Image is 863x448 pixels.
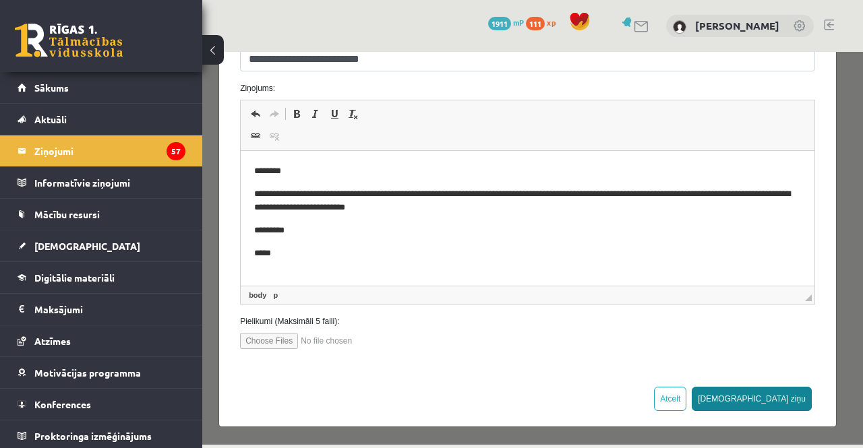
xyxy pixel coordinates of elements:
iframe: Bagātinātā teksta redaktors, wiswyg-editor-47433837053160-1758520794-524 [38,99,612,234]
a: Atcelt (vadīšanas taustiņš+Z) [44,53,63,71]
span: Proktoringa izmēģinājums [34,430,152,442]
a: Atkārtot (vadīšanas taustiņš+Y) [63,53,82,71]
legend: Maksājumi [34,294,185,325]
span: Sākums [34,82,69,94]
span: xp [547,17,556,28]
span: Mācību resursi [34,208,100,220]
legend: Ziņojumi [34,135,185,166]
a: [PERSON_NAME] [695,19,779,32]
a: Digitālie materiāli [18,262,185,293]
a: Treknraksts (vadīšanas taustiņš+B) [85,53,104,71]
span: Aktuāli [34,113,67,125]
a: Sākums [18,72,185,103]
span: 111 [526,17,545,30]
span: Mērogot [603,243,609,249]
a: Rīgas 1. Tālmācības vidusskola [15,24,123,57]
a: Atsaistīt [63,75,82,93]
span: Motivācijas programma [34,366,141,379]
a: [DEMOGRAPHIC_DATA] [18,230,185,261]
a: Motivācijas programma [18,357,185,388]
span: Konferences [34,398,91,410]
a: Maksājumi [18,294,185,325]
span: 1911 [488,17,511,30]
a: Slīpraksts (vadīšanas taustiņš+I) [104,53,123,71]
a: Atzīmes [18,325,185,356]
a: Noņemt stilus [142,53,160,71]
a: Pasvītrojums (vadīšanas taustiņš+U) [123,53,142,71]
button: Atcelt [452,335,484,359]
a: Mācību resursi [18,199,185,230]
label: Ziņojums: [28,30,623,42]
img: Tīna Tauriņa [673,20,686,34]
span: Digitālie materiāli [34,271,115,284]
span: mP [513,17,524,28]
a: body elements [44,237,67,249]
legend: Informatīvie ziņojumi [34,167,185,198]
label: Pielikumi (Maksimāli 5 faili): [28,263,623,276]
i: 57 [167,142,185,160]
a: Aktuāli [18,104,185,135]
a: p elements [68,237,78,249]
a: Ziņojumi57 [18,135,185,166]
a: 111 xp [526,17,562,28]
a: Saite (vadīšanas taustiņš+K) [44,75,63,93]
span: [DEMOGRAPHIC_DATA] [34,240,140,252]
button: [DEMOGRAPHIC_DATA] ziņu [489,335,609,359]
span: Atzīmes [34,335,71,347]
a: Konferences [18,389,185,420]
a: Informatīvie ziņojumi [18,167,185,198]
a: 1911 mP [488,17,524,28]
